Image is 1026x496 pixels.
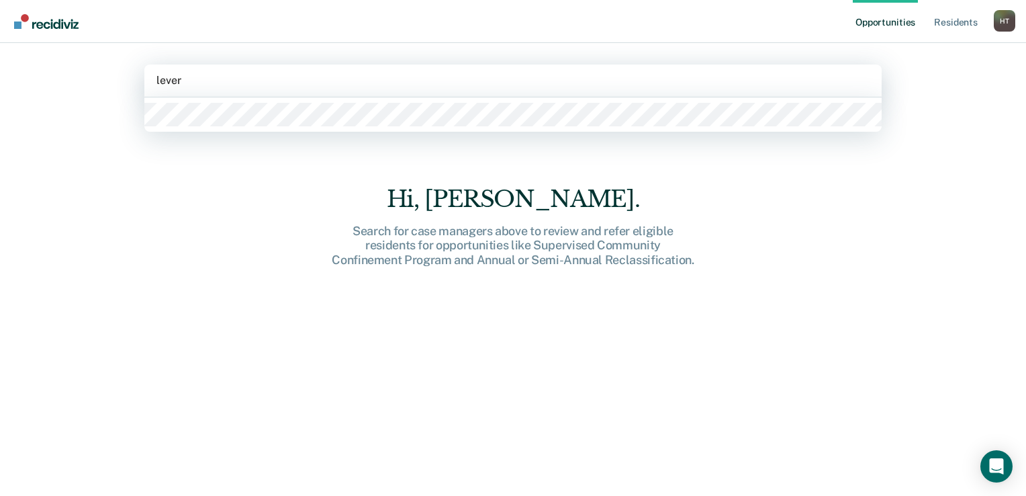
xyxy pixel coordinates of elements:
[994,10,1015,32] div: H T
[298,224,728,267] div: Search for case managers above to review and refer eligible residents for opportunities like Supe...
[14,14,79,29] img: Recidiviz
[980,450,1013,483] div: Open Intercom Messenger
[298,185,728,213] div: Hi, [PERSON_NAME].
[994,10,1015,32] button: Profile dropdown button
